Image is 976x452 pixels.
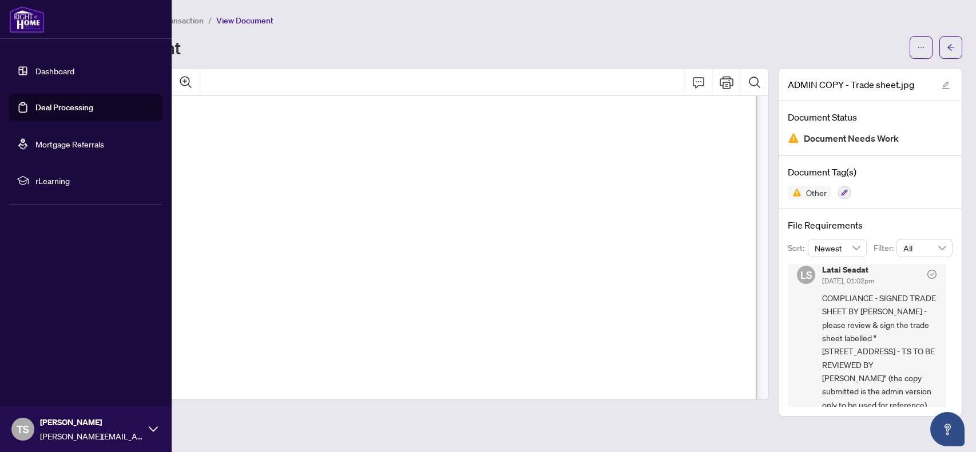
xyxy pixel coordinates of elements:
img: tab_domain_overview_orange.svg [31,66,40,75]
div: v 4.0.25 [32,18,56,27]
a: Dashboard [35,66,74,76]
p: Filter: [874,242,896,254]
span: All [903,239,946,257]
span: COMPLIANCE - SIGNED TRADE SHEET BY [PERSON_NAME] - please review & sign the trade sheet labelled ... [822,291,937,411]
div: Domain: [PERSON_NAME][DOMAIN_NAME] [30,30,189,39]
h4: File Requirements [788,218,953,232]
span: arrow-left [947,43,955,51]
h4: Document Tag(s) [788,165,953,179]
p: Sort: [788,242,808,254]
img: Document Status [788,133,799,144]
span: [PERSON_NAME] [40,416,143,429]
span: Other [802,189,831,197]
h4: Document Status [788,110,953,124]
span: LS [800,267,812,283]
img: logo_orange.svg [18,18,27,27]
span: View Document [216,15,273,26]
a: Deal Processing [35,102,93,113]
img: Status Icon [788,186,802,199]
li: / [208,14,212,27]
h5: Latai Seadat [822,266,874,274]
span: [DATE], 01:02pm [822,277,874,285]
button: Open asap [930,412,965,446]
div: Domain Overview [43,67,102,75]
img: logo [9,6,45,33]
span: Newest [815,239,860,257]
a: Mortgage Referrals [35,139,104,149]
span: View Transaction [142,15,204,26]
img: website_grey.svg [18,30,27,39]
span: edit [942,81,950,89]
span: TS [17,421,29,437]
span: [PERSON_NAME][EMAIL_ADDRESS][DOMAIN_NAME] [40,430,143,442]
span: ellipsis [917,43,925,51]
div: Keywords by Traffic [126,67,193,75]
span: check-circle [927,270,937,279]
span: ADMIN COPY - Trade sheet.jpg [788,78,914,91]
img: tab_keywords_by_traffic_grey.svg [114,66,123,75]
span: Document Needs Work [804,131,899,146]
span: rLearning [35,174,154,187]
